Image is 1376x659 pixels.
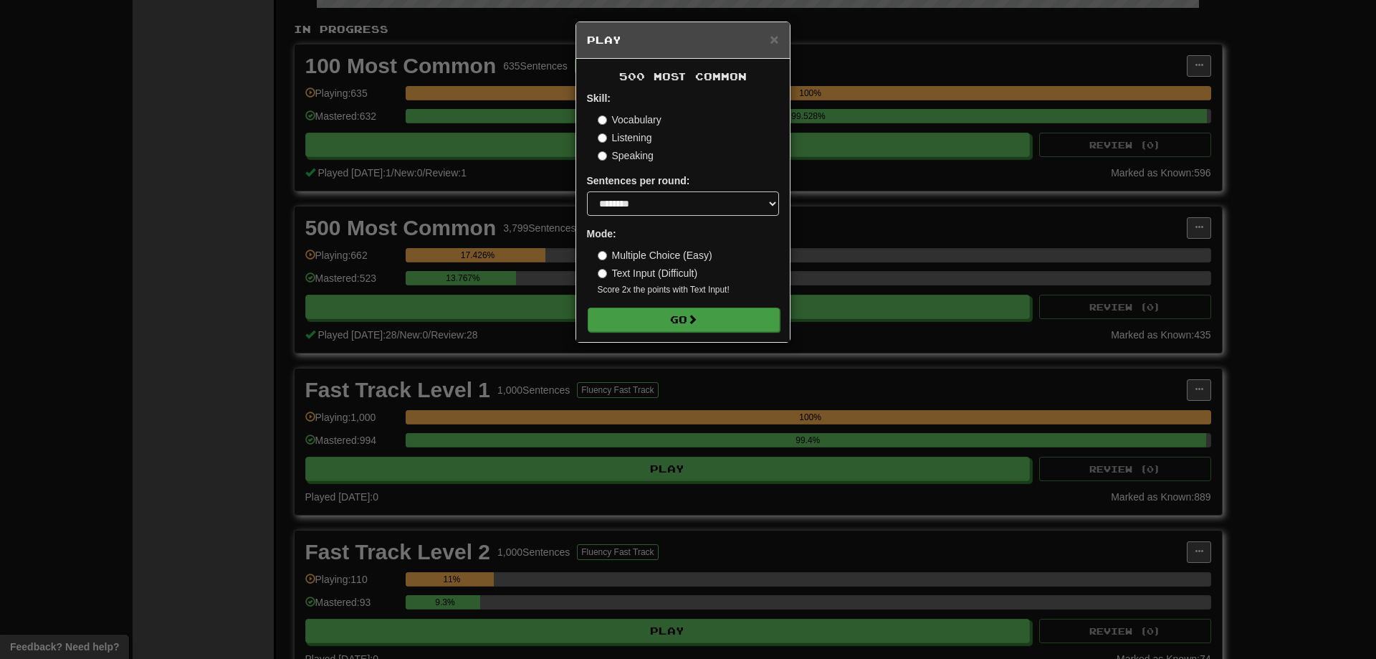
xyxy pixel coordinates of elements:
input: Text Input (Difficult) [598,269,607,278]
button: Go [588,308,780,332]
strong: Mode: [587,228,616,240]
label: Speaking [598,148,654,163]
label: Sentences per round: [587,174,690,188]
label: Multiple Choice (Easy) [598,248,712,262]
input: Multiple Choice (Easy) [598,251,607,260]
input: Vocabulary [598,115,607,125]
strong: Skill: [587,93,611,104]
label: Vocabulary [598,113,661,127]
small: Score 2x the points with Text Input ! [598,284,779,296]
span: 500 Most Common [619,70,747,82]
span: × [770,31,778,47]
label: Text Input (Difficult) [598,266,698,280]
h5: Play [587,33,779,47]
input: Speaking [598,151,607,161]
label: Listening [598,131,652,145]
input: Listening [598,133,607,143]
button: Close [770,32,778,47]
